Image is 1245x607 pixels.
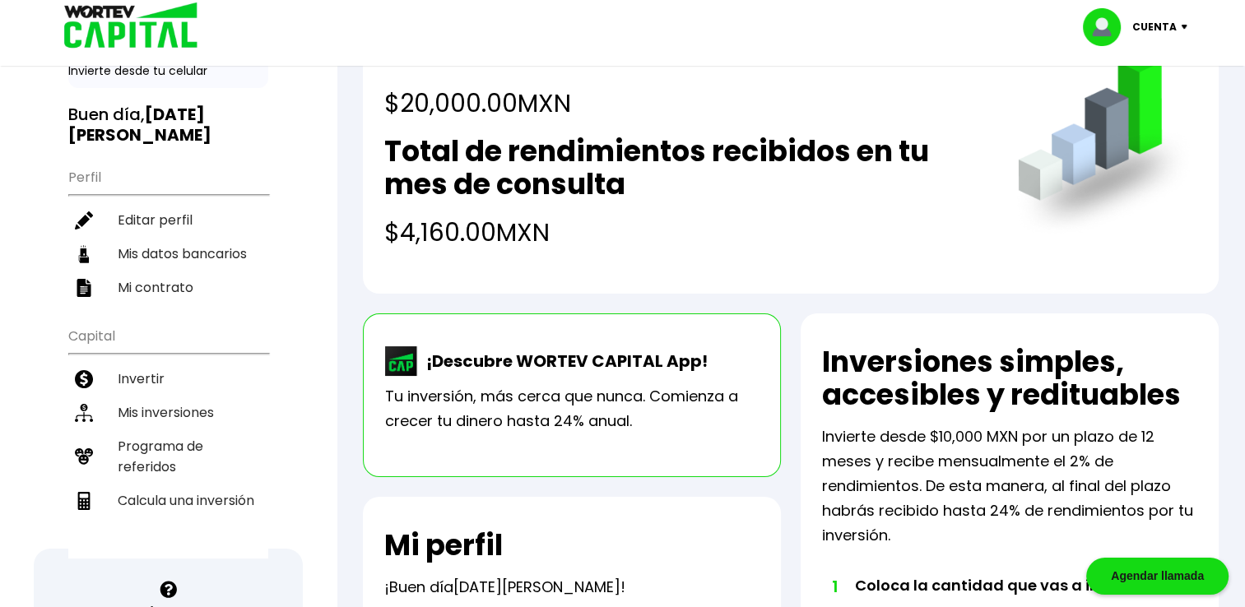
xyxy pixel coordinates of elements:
[384,135,985,201] h2: Total de rendimientos recibidos en tu mes de consulta
[453,577,620,597] span: [DATE][PERSON_NAME]
[68,63,268,80] p: Invierte desde tu celular
[385,384,759,433] p: Tu inversión, más cerca que nunca. Comienza a crecer tu dinero hasta 24% anual.
[68,429,268,484] a: Programa de referidos
[75,370,93,388] img: invertir-icon.b3b967d7.svg
[384,214,985,251] h4: $4,160.00 MXN
[75,404,93,422] img: inversiones-icon.6695dc30.svg
[1132,15,1177,39] p: Cuenta
[1083,8,1132,46] img: profile-image
[75,245,93,263] img: datos-icon.10cf9172.svg
[68,104,268,146] h3: Buen día,
[68,271,268,304] a: Mi contrato
[75,447,93,466] img: recomiendanos-icon.9b8e9327.svg
[68,237,268,271] a: Mis datos bancarios
[75,492,93,510] img: calculadora-icon.17d418c4.svg
[75,211,93,229] img: editar-icon.952d3147.svg
[68,159,268,304] ul: Perfil
[384,529,503,562] h2: Mi perfil
[418,349,708,373] p: ¡Descubre WORTEV CAPITAL App!
[68,203,268,237] a: Editar perfil
[68,103,211,146] b: [DATE][PERSON_NAME]
[1010,52,1197,239] img: grafica.516fef24.png
[822,345,1197,411] h2: Inversiones simples, accesibles y redituables
[1177,25,1199,30] img: icon-down
[384,575,625,600] p: ¡Buen día !
[385,346,418,376] img: wortev-capital-app-icon
[68,362,268,396] a: Invertir
[1086,558,1229,595] div: Agendar llamada
[384,85,797,122] h4: $20,000.00 MXN
[384,39,797,72] h2: Total de inversiones activas
[822,424,1197,548] p: Invierte desde $10,000 MXN por un plazo de 12 meses y recibe mensualmente el 2% de rendimientos. ...
[68,317,268,558] ul: Capital
[68,396,268,429] a: Mis inversiones
[75,279,93,297] img: contrato-icon.f2db500c.svg
[68,484,268,517] a: Calcula una inversión
[830,574,839,599] span: 1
